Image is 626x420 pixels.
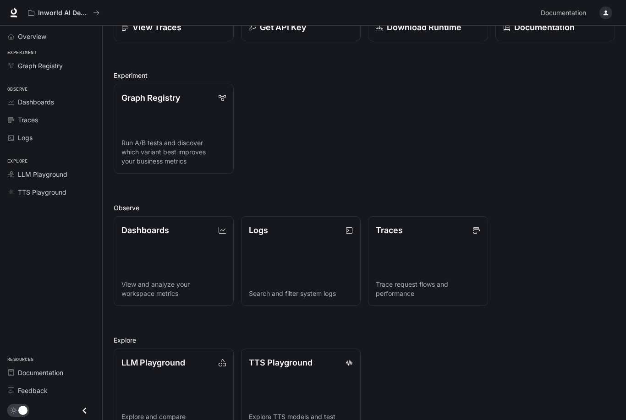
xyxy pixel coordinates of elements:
[4,184,99,200] a: TTS Playground
[121,280,226,298] p: View and analyze your workspace metrics
[376,280,480,298] p: Trace request flows and performance
[4,382,99,398] a: Feedback
[18,32,46,41] span: Overview
[114,216,234,306] a: DashboardsView and analyze your workspace metrics
[4,365,99,381] a: Documentation
[121,92,180,104] p: Graph Registry
[260,21,306,33] p: Get API Key
[376,224,403,236] p: Traces
[4,130,99,146] a: Logs
[114,203,615,213] h2: Observe
[121,224,169,236] p: Dashboards
[132,21,181,33] p: View Traces
[514,21,575,33] p: Documentation
[249,289,353,298] p: Search and filter system logs
[114,335,615,345] h2: Explore
[249,356,313,369] p: TTS Playground
[537,4,593,22] a: Documentation
[18,169,67,179] span: LLM Playground
[4,94,99,110] a: Dashboards
[18,133,33,142] span: Logs
[241,216,361,306] a: LogsSearch and filter system logs
[121,138,226,166] p: Run A/B tests and discover which variant best improves your business metrics
[74,401,95,420] button: Close drawer
[4,28,99,44] a: Overview
[249,224,268,236] p: Logs
[18,368,63,377] span: Documentation
[18,386,48,395] span: Feedback
[114,71,615,80] h2: Experiment
[18,97,54,107] span: Dashboards
[4,166,99,182] a: LLM Playground
[241,13,361,41] button: Get API Key
[4,58,99,74] a: Graph Registry
[121,356,185,369] p: LLM Playground
[18,187,66,197] span: TTS Playground
[368,216,488,306] a: TracesTrace request flows and performance
[24,4,104,22] button: All workspaces
[368,13,488,41] a: Download Runtime
[541,7,586,19] span: Documentation
[387,21,461,33] p: Download Runtime
[18,115,38,125] span: Traces
[4,112,99,128] a: Traces
[114,84,234,174] a: Graph RegistryRun A/B tests and discover which variant best improves your business metrics
[38,9,89,17] p: Inworld AI Demos
[18,61,63,71] span: Graph Registry
[495,13,615,41] a: Documentation
[114,13,234,41] a: View Traces
[18,405,27,415] span: Dark mode toggle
